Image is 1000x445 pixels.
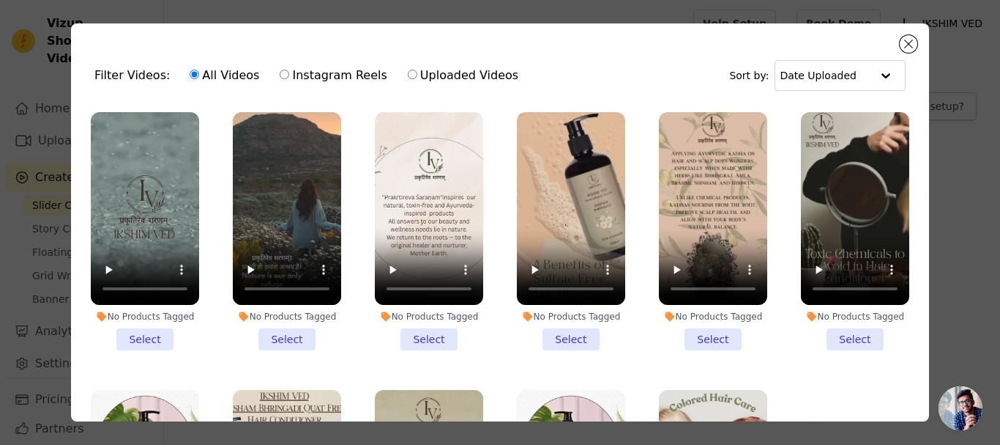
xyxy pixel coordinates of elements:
label: Uploaded Videos [407,66,519,85]
label: All Videos [189,66,260,85]
a: Open chat [939,386,982,430]
div: No Products Tagged [233,311,341,323]
div: Sort by: [729,60,906,91]
div: No Products Tagged [659,311,767,323]
div: No Products Tagged [91,311,199,323]
div: No Products Tagged [375,311,483,323]
div: No Products Tagged [801,311,909,323]
div: No Products Tagged [517,311,625,323]
div: Filter Videos: [94,59,526,92]
button: Close modal [900,35,917,53]
label: Instagram Reels [279,66,387,85]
